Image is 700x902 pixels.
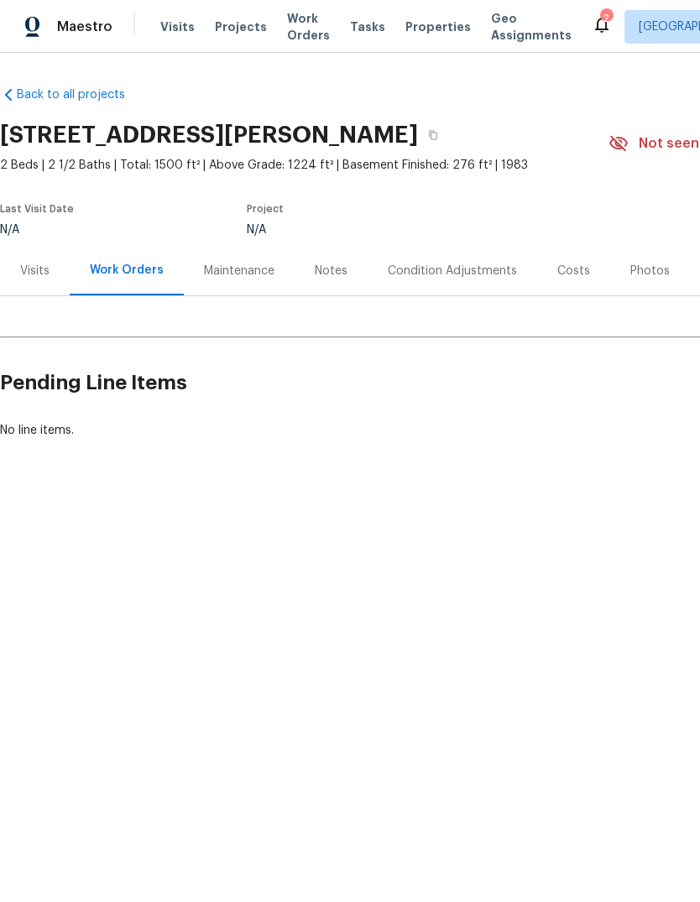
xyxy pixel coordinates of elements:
div: Maintenance [204,263,274,279]
div: Photos [630,263,670,279]
span: Tasks [350,21,385,33]
button: Copy Address [418,120,448,150]
span: Geo Assignments [491,10,572,44]
div: Condition Adjustments [388,263,517,279]
span: Projects [215,18,267,35]
span: Visits [160,18,195,35]
div: Costs [557,263,590,279]
div: 2 [600,10,612,27]
span: Maestro [57,18,112,35]
div: Notes [315,263,347,279]
span: Properties [405,18,471,35]
span: Project [247,204,284,214]
div: N/A [247,224,569,236]
div: Visits [20,263,50,279]
span: Work Orders [287,10,330,44]
div: Work Orders [90,262,164,279]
